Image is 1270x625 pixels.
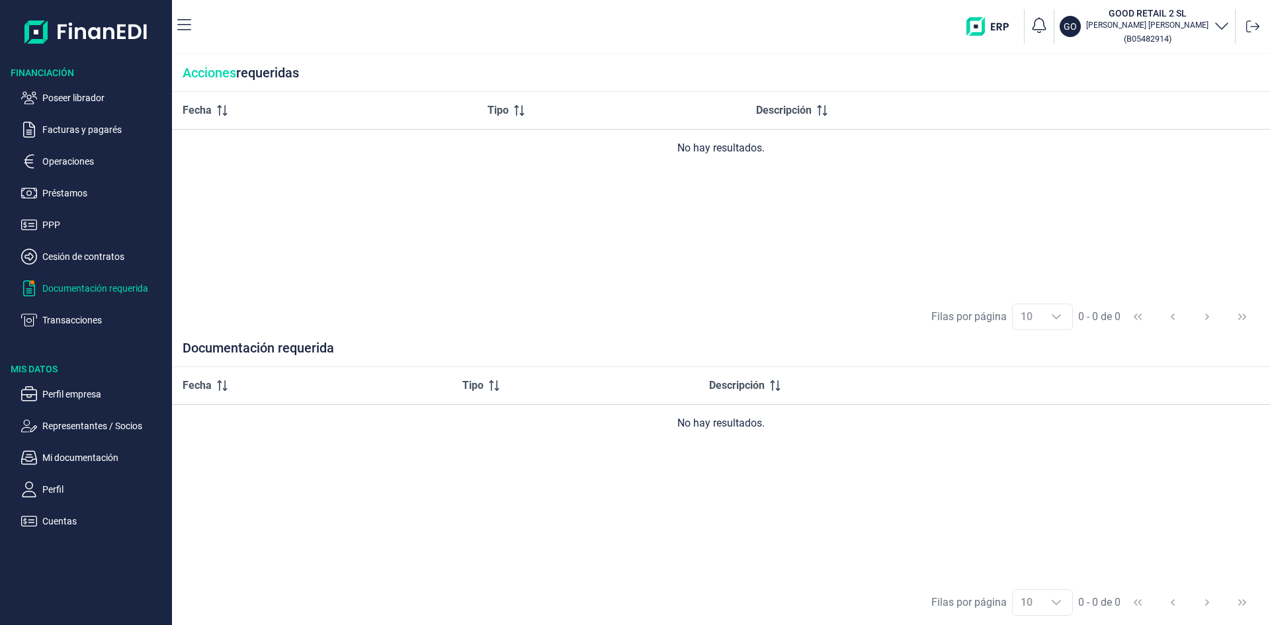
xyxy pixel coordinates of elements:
p: Representantes / Socios [42,418,167,434]
button: Facturas y pagarés [21,122,167,138]
p: Transacciones [42,312,167,328]
span: Descripción [756,103,812,118]
button: Préstamos [21,185,167,201]
button: Previous Page [1157,587,1189,618]
p: Perfil [42,481,167,497]
span: Descripción [709,378,765,394]
div: Choose [1040,304,1072,329]
button: First Page [1122,301,1154,333]
div: Filas por página [931,309,1007,325]
h3: GOOD RETAIL 2 SL [1086,7,1208,20]
span: 0 - 0 de 0 [1078,597,1121,608]
small: Copiar cif [1124,34,1171,44]
button: PPP [21,217,167,233]
button: Operaciones [21,153,167,169]
span: Fecha [183,103,212,118]
button: Perfil empresa [21,386,167,402]
button: Documentación requerida [21,280,167,296]
button: Cesión de contratos [21,249,167,265]
button: Representantes / Socios [21,418,167,434]
p: Perfil empresa [42,386,167,402]
div: Choose [1040,590,1072,615]
div: No hay resultados. [183,415,1259,431]
div: No hay resultados. [183,140,1259,156]
p: Mi documentación [42,450,167,466]
span: Fecha [183,378,212,394]
button: Poseer librador [21,90,167,106]
span: Acciones [183,65,236,81]
p: Poseer librador [42,90,167,106]
div: requeridas [172,54,1270,92]
p: Operaciones [42,153,167,169]
button: GOGOOD RETAIL 2 SL[PERSON_NAME] [PERSON_NAME](B05482914) [1060,7,1230,46]
button: Transacciones [21,312,167,328]
img: Logo de aplicación [24,11,148,53]
button: Previous Page [1157,301,1189,333]
div: Filas por página [931,595,1007,610]
p: Préstamos [42,185,167,201]
p: [PERSON_NAME] [PERSON_NAME] [1086,20,1208,30]
span: 0 - 0 de 0 [1078,312,1121,322]
p: GO [1064,20,1077,33]
div: Documentación requerida [172,340,1270,367]
button: Cuentas [21,513,167,529]
img: erp [966,17,1019,36]
button: Perfil [21,481,167,497]
button: Mi documentación [21,450,167,466]
p: Cesión de contratos [42,249,167,265]
button: Last Page [1226,587,1258,618]
button: Next Page [1191,587,1223,618]
p: Facturas y pagarés [42,122,167,138]
span: Tipo [487,103,509,118]
p: Documentación requerida [42,280,167,296]
span: Tipo [462,378,484,394]
button: Last Page [1226,301,1258,333]
p: PPP [42,217,167,233]
button: First Page [1122,587,1154,618]
p: Cuentas [42,513,167,529]
button: Next Page [1191,301,1223,333]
